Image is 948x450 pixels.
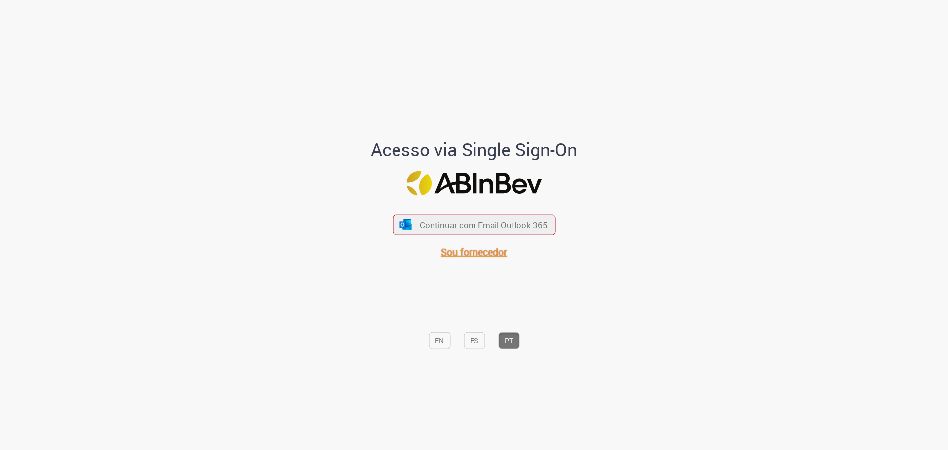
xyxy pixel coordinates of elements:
a: Sou fornecedor [441,245,507,259]
img: Logo ABInBev [406,171,542,195]
button: ícone Azure/Microsoft 360 Continuar com Email Outlook 365 [393,214,555,235]
button: PT [498,332,519,349]
span: Continuar com Email Outlook 365 [420,219,548,231]
button: EN [429,332,450,349]
h1: Acesso via Single Sign-On [337,140,611,160]
img: ícone Azure/Microsoft 360 [399,219,413,230]
button: ES [464,332,485,349]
